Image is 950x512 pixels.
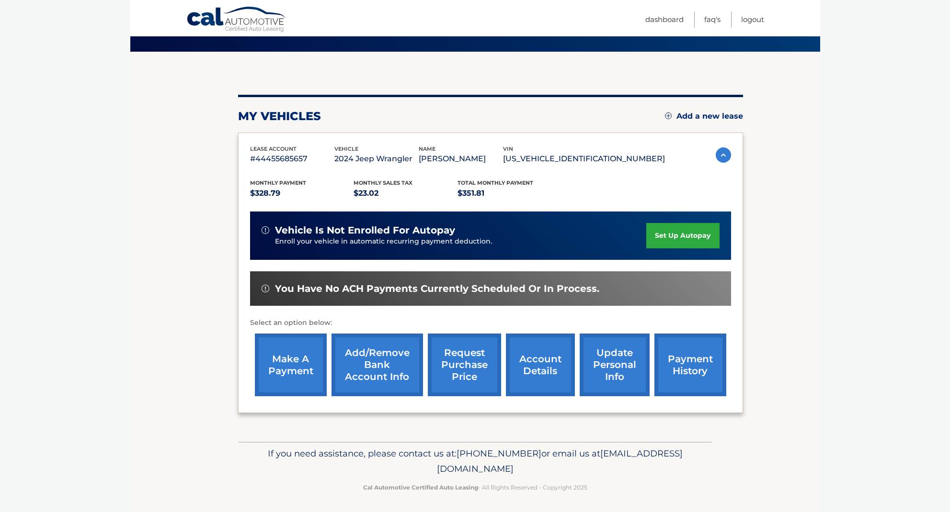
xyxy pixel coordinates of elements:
[250,179,306,186] span: Monthly Payment
[275,236,647,247] p: Enroll your vehicle in automatic recurring payment deduction.
[250,145,297,152] span: lease account
[332,334,423,396] a: Add/Remove bank account info
[255,334,327,396] a: make a payment
[244,446,706,477] p: If you need assistance, please contact us at: or email us at
[238,109,321,123] h2: my vehicles
[646,223,719,248] a: set up autopay
[580,334,650,396] a: update personal info
[716,147,731,163] img: accordion-active.svg
[334,145,358,152] span: vehicle
[437,448,683,474] span: [EMAIL_ADDRESS][DOMAIN_NAME]
[250,152,334,166] p: #44455685657
[354,187,458,200] p: $23.02
[419,145,435,152] span: name
[250,317,731,329] p: Select an option below:
[428,334,501,396] a: request purchase price
[275,224,455,236] span: vehicle is not enrolled for autopay
[262,226,269,234] img: alert-white.svg
[704,11,721,27] a: FAQ's
[250,187,354,200] p: $328.79
[186,6,287,34] a: Cal Automotive
[665,111,743,121] a: Add a new lease
[262,285,269,292] img: alert-white.svg
[419,152,503,166] p: [PERSON_NAME]
[741,11,764,27] a: Logout
[363,484,478,491] strong: Cal Automotive Certified Auto Leasing
[503,152,665,166] p: [US_VEHICLE_IDENTIFICATION_NUMBER]
[458,179,533,186] span: Total Monthly Payment
[503,145,513,152] span: vin
[654,334,726,396] a: payment history
[244,482,706,492] p: - All Rights Reserved - Copyright 2025
[506,334,575,396] a: account details
[275,283,599,295] span: You have no ACH payments currently scheduled or in process.
[458,187,561,200] p: $351.81
[457,448,541,459] span: [PHONE_NUMBER]
[665,112,672,119] img: add.svg
[354,179,412,186] span: Monthly sales Tax
[645,11,684,27] a: Dashboard
[334,152,419,166] p: 2024 Jeep Wrangler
